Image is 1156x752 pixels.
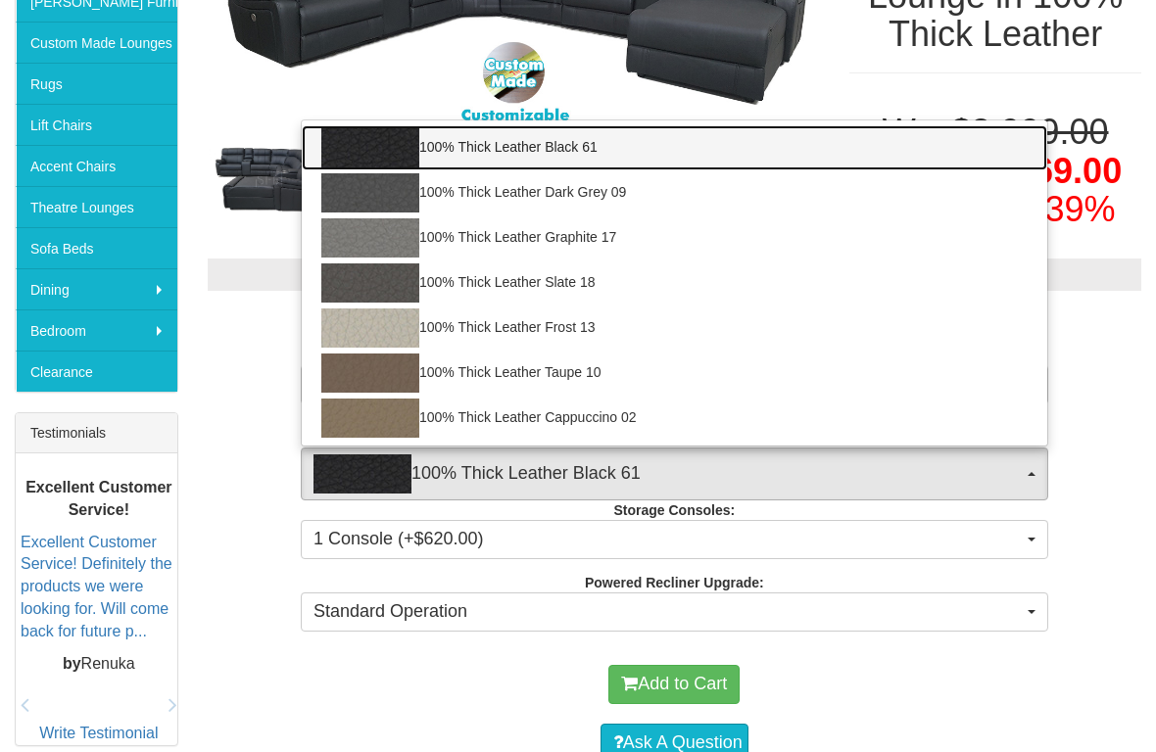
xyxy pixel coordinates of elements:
[321,308,419,348] img: 100% Thick Leather Frost 13
[321,399,419,438] img: 100% Thick Leather Cappuccino 02
[302,305,1047,351] a: 100% Thick Leather Frost 13
[302,351,1047,396] a: 100% Thick Leather Taupe 10
[302,125,1047,170] a: 100% Thick Leather Black 61
[321,128,419,167] img: 100% Thick Leather Black 61
[302,215,1047,260] a: 100% Thick Leather Graphite 17
[321,353,419,393] img: 100% Thick Leather Taupe 10
[302,260,1047,305] a: 100% Thick Leather Slate 18
[321,263,419,303] img: 100% Thick Leather Slate 18
[302,396,1047,441] a: 100% Thick Leather Cappuccino 02
[321,173,419,212] img: 100% Thick Leather Dark Grey 09
[321,218,419,258] img: 100% Thick Leather Graphite 17
[302,170,1047,215] a: 100% Thick Leather Dark Grey 09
